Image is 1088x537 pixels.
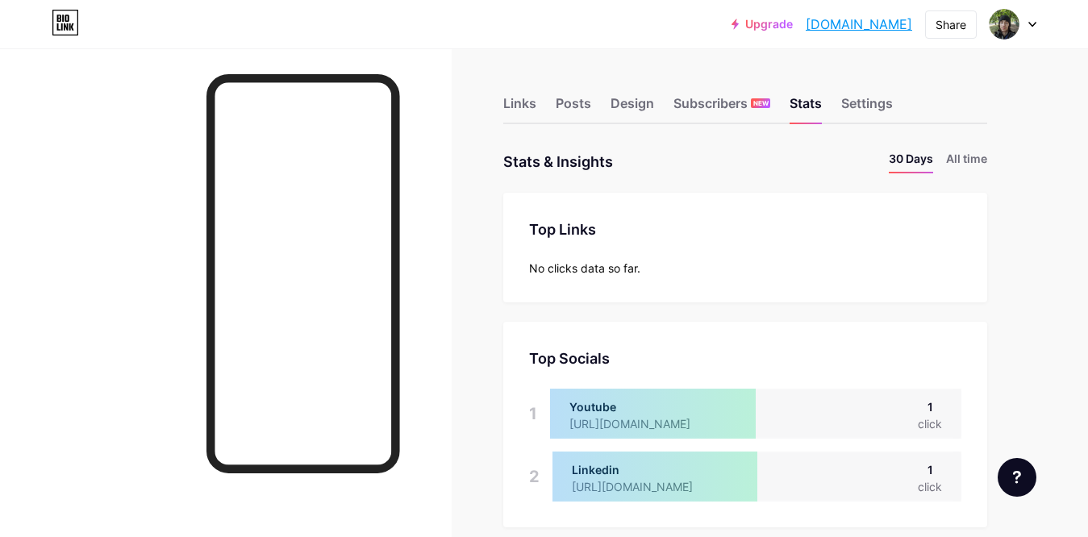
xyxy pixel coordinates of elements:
div: 1 [918,461,942,478]
div: Subscribers [673,94,770,123]
div: Top Socials [529,348,961,369]
a: [DOMAIN_NAME] [806,15,912,34]
div: click [918,415,942,432]
img: Дима Красноштан [989,9,1019,40]
div: Top Links [529,219,961,240]
li: All time [946,150,987,173]
div: 1 [529,389,537,439]
div: No clicks data so far. [529,260,961,277]
div: Share [936,16,966,33]
div: click [918,478,942,495]
div: 2 [529,452,540,502]
span: NEW [753,98,769,108]
div: Links [503,94,536,123]
li: 30 Days [889,150,933,173]
a: Upgrade [732,18,793,31]
div: Stats [790,94,822,123]
div: Posts [556,94,591,123]
div: Settings [841,94,893,123]
div: Stats & Insights [503,150,613,173]
div: Design [611,94,654,123]
div: 1 [918,398,942,415]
